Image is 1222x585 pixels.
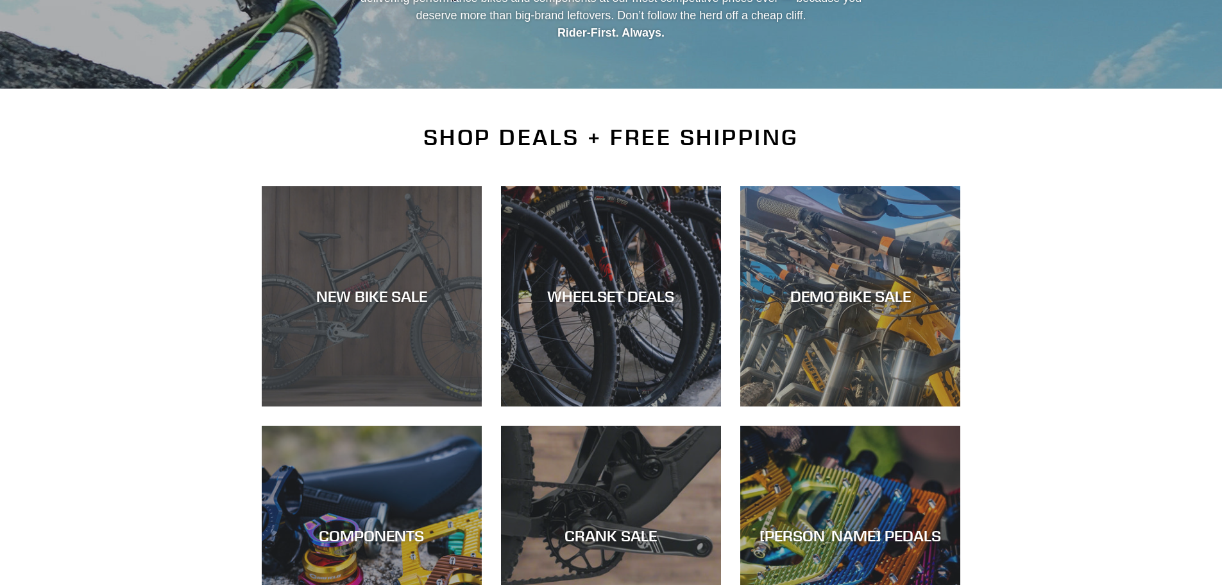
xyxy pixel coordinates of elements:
[262,124,961,151] h2: SHOP DEALS + FREE SHIPPING
[501,287,721,306] div: WHEELSET DEALS
[262,287,482,306] div: NEW BIKE SALE
[740,287,960,306] div: DEMO BIKE SALE
[262,527,482,545] div: COMPONENTS
[557,26,665,39] strong: Rider-First. Always.
[740,186,960,406] a: DEMO BIKE SALE
[262,186,482,406] a: NEW BIKE SALE
[501,186,721,406] a: WHEELSET DEALS
[740,527,960,545] div: [PERSON_NAME] PEDALS
[501,527,721,545] div: CRANK SALE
